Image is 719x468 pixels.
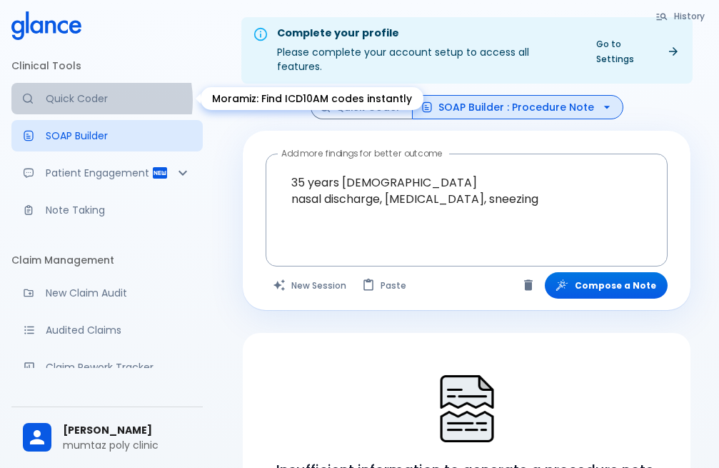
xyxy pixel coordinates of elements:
p: New Claim Audit [46,286,191,300]
a: Audit a new claim [11,277,203,309]
img: Search Not Found [431,373,503,444]
p: SOAP Builder [46,129,191,143]
div: Complete your profile [277,26,576,41]
a: Go to Settings [588,34,687,69]
a: Moramiz: Find ICD10AM codes instantly [11,83,203,114]
div: Patient Reports & Referrals [11,157,203,189]
textarea: 35 years [DEMOGRAPHIC_DATA] nasal discharge, [MEDICAL_DATA], sneezing [276,160,658,238]
button: History [648,6,713,26]
p: Claim Rework Tracker [46,360,191,374]
div: Please complete your account setup to access all features. [277,21,576,79]
button: Paste from clipboard [355,272,415,299]
a: Monitor progress of claim corrections [11,352,203,383]
a: Docugen: Compose a clinical documentation in seconds [11,120,203,151]
a: View audited claims [11,314,203,346]
div: [PERSON_NAME]mumtaz poly clinic [11,413,203,462]
li: Clinical Tools [11,49,203,83]
button: SOAP Builder : Procedure Note [412,95,623,120]
p: Quick Coder [46,91,191,106]
div: Moramiz: Find ICD10AM codes instantly [201,87,423,110]
p: Audited Claims [46,323,191,337]
li: Claim Management [11,243,203,277]
button: Compose a Note [545,272,668,299]
span: [PERSON_NAME] [63,423,191,438]
p: Note Taking [46,203,191,217]
p: mumtaz poly clinic [63,438,191,452]
p: Patient Engagement [46,166,151,180]
button: Clears all inputs and results. [266,272,355,299]
button: Clear [518,274,539,296]
a: Advanced note-taking [11,194,203,226]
